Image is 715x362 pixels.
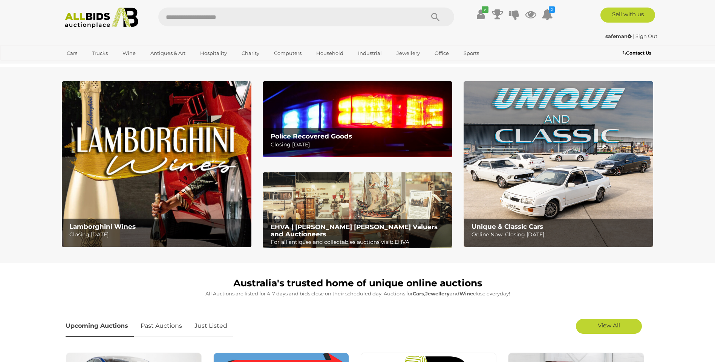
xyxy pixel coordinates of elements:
i: 2 [549,6,555,13]
b: Lamborghini Wines [69,223,136,230]
img: Allbids.com.au [61,8,142,28]
a: Upcoming Auctions [66,315,134,337]
a: Hospitality [195,47,232,59]
a: Sell with us [600,8,655,23]
span: View All [598,322,620,329]
a: Household [311,47,348,59]
span: | [633,33,634,39]
a: Sports [459,47,484,59]
strong: safeman [605,33,632,39]
a: EHVA | Evans Hastings Valuers and Auctioneers EHVA | [PERSON_NAME] [PERSON_NAME] Valuers and Auct... [263,172,452,248]
img: Police Recovered Goods [263,81,452,157]
strong: Jewellery [425,291,450,297]
a: Just Listed [189,315,233,337]
a: Police Recovered Goods Police Recovered Goods Closing [DATE] [263,81,452,157]
a: safeman [605,33,633,39]
b: Police Recovered Goods [271,132,352,140]
a: Jewellery [392,47,425,59]
b: Unique & Classic Cars [472,223,543,230]
a: Charity [237,47,264,59]
p: Online Now, Closing [DATE] [472,230,649,239]
a: Contact Us [623,49,653,57]
p: Closing [DATE] [271,140,448,149]
a: [GEOGRAPHIC_DATA] [62,59,125,72]
strong: Wine [459,291,473,297]
a: Wine [118,47,141,59]
p: All Auctions are listed for 4-7 days and bids close on their scheduled day. Auctions for , and cl... [66,289,650,298]
h1: Australia's trusted home of unique online auctions [66,278,650,289]
img: Unique & Classic Cars [464,81,653,247]
a: Antiques & Art [145,47,190,59]
b: EHVA | [PERSON_NAME] [PERSON_NAME] Valuers and Auctioneers [271,223,438,238]
img: Lamborghini Wines [62,81,251,247]
a: Past Auctions [135,315,188,337]
img: EHVA | Evans Hastings Valuers and Auctioneers [263,172,452,248]
b: Contact Us [623,50,651,56]
a: Lamborghini Wines Lamborghini Wines Closing [DATE] [62,81,251,247]
a: View All [576,319,642,334]
a: 2 [542,8,553,21]
a: Cars [62,47,82,59]
p: For all antiques and collectables auctions visit: EHVA [271,237,448,247]
a: Trucks [87,47,113,59]
strong: Cars [413,291,424,297]
a: Sign Out [635,33,657,39]
a: Office [430,47,454,59]
a: Industrial [353,47,387,59]
button: Search [416,8,454,26]
i: ✔ [482,6,488,13]
a: Computers [269,47,306,59]
p: Closing [DATE] [69,230,247,239]
a: Unique & Classic Cars Unique & Classic Cars Online Now, Closing [DATE] [464,81,653,247]
a: ✔ [475,8,487,21]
